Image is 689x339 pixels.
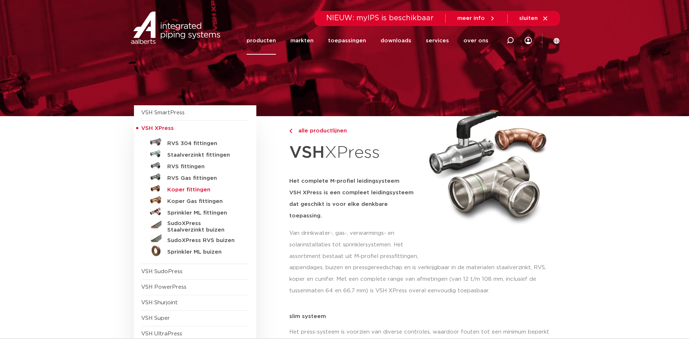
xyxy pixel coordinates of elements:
a: producten [247,27,276,55]
img: chevron-right.svg [289,129,292,134]
a: Staalverzinkt fittingen [141,148,249,160]
p: appendages, buizen en pressgereedschap en is verkrijgbaar in de materialen staalverzinkt, RVS, ko... [289,262,555,297]
nav: Menu [247,27,488,55]
a: RVS 304 fittingen [141,136,249,148]
a: RVS fittingen [141,160,249,171]
a: over ons [463,27,488,55]
a: meer info [457,15,496,22]
a: Sprinkler ML buizen [141,245,249,257]
a: Koper Gas fittingen [141,194,249,206]
h5: Sprinkler ML buizen [167,249,239,255]
h1: XPress [289,139,420,167]
a: alle productlijnen [289,127,420,135]
h5: Sprinkler ML fittingen [167,210,239,216]
a: RVS Gas fittingen [141,171,249,183]
a: VSH SmartPress [141,110,185,115]
h5: Het complete M-profiel leidingsysteem VSH XPress is een compleet leidingsysteem dat geschikt is v... [289,175,420,222]
h5: SudoXPress RVS buizen [167,237,239,244]
a: VSH UltraPress [141,331,182,336]
h5: RVS fittingen [167,164,239,170]
a: Sprinkler ML fittingen [141,206,249,217]
h5: RVS 304 fittingen [167,140,239,147]
span: VSH XPress [141,126,174,131]
a: VSH PowerPress [141,284,186,290]
a: VSH Shurjoint [141,300,178,305]
span: meer info [457,16,485,21]
a: sluiten [519,15,549,22]
h5: RVS Gas fittingen [167,175,239,182]
span: sluiten [519,16,538,21]
a: Koper fittingen [141,183,249,194]
p: slim systeem [289,314,555,319]
a: services [426,27,449,55]
h5: Koper Gas fittingen [167,198,239,205]
p: Van drinkwater-, gas-, verwarmings- en solarinstallaties tot sprinklersystemen. Het assortiment b... [289,228,420,262]
a: SudoXPress Staalverzinkt buizen [141,217,249,233]
a: VSH Super [141,315,170,321]
strong: VSH [289,144,325,161]
a: SudoXPress RVS buizen [141,233,249,245]
span: alle productlijnen [294,128,347,134]
h5: SudoXPress Staalverzinkt buizen [167,220,239,233]
a: markten [290,27,314,55]
h5: Koper fittingen [167,187,239,193]
a: VSH SudoPress [141,269,182,274]
h5: Staalverzinkt fittingen [167,152,239,158]
span: NIEUW: myIPS is beschikbaar [326,14,434,22]
a: toepassingen [328,27,366,55]
a: downloads [381,27,411,55]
